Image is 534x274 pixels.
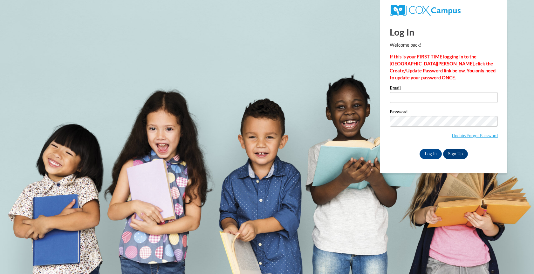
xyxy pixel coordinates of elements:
[443,149,468,159] a: Sign Up
[420,149,442,159] input: Log In
[390,54,496,80] strong: If this is your FIRST TIME logging in to the [GEOGRAPHIC_DATA][PERSON_NAME], click the Create/Upd...
[390,110,498,116] label: Password
[390,7,461,13] a: COX Campus
[452,133,498,138] a: Update/Forgot Password
[390,5,461,16] img: COX Campus
[390,42,498,49] p: Welcome back!
[390,86,498,92] label: Email
[390,25,498,38] h1: Log In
